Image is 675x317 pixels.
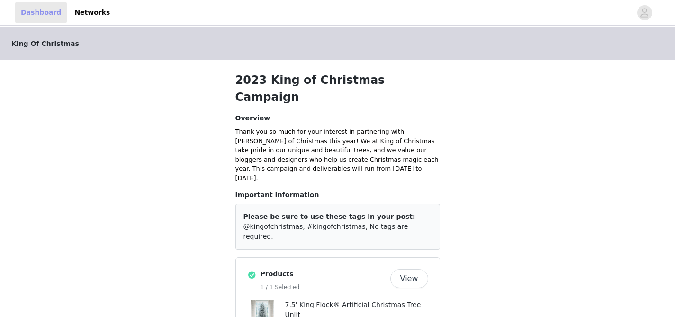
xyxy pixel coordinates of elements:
[11,39,79,49] span: King Of Christmas
[390,269,428,288] button: View
[69,2,116,23] a: Networks
[235,113,440,123] h4: Overview
[390,275,428,282] a: View
[261,283,387,291] h5: 1 / 1 Selected
[243,223,408,240] span: @kingofchristmas, #kingofchristmas, No tags are required.
[235,127,440,182] p: Thank you so much for your interest in partnering with [PERSON_NAME] of Christmas this year! We a...
[243,213,415,220] span: Please be sure to use these tags in your post:
[640,5,649,20] div: avatar
[261,269,387,279] h4: Products
[235,72,440,106] h1: 2023 King of Christmas Campaign
[15,2,67,23] a: Dashboard
[235,190,440,200] p: Important Information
